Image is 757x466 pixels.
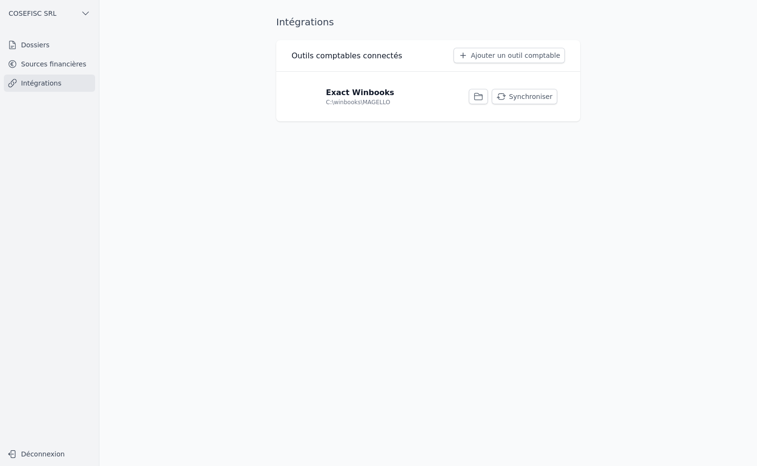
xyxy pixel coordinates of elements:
[4,6,95,21] button: COSEFISC SRL
[292,79,565,114] a: Exact Winbooks C:\winbooks\MAGELLO Synchroniser
[492,89,557,104] button: Synchroniser
[4,446,95,462] button: Déconnexion
[9,9,56,18] span: COSEFISC SRL
[454,48,565,63] button: Ajouter un outil comptable
[4,75,95,92] a: Intégrations
[326,98,390,106] p: C:\winbooks\MAGELLO
[4,55,95,73] a: Sources financières
[292,50,402,62] h3: Outils comptables connectés
[4,36,95,54] a: Dossiers
[276,15,334,29] h1: Intégrations
[326,87,394,98] p: Exact Winbooks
